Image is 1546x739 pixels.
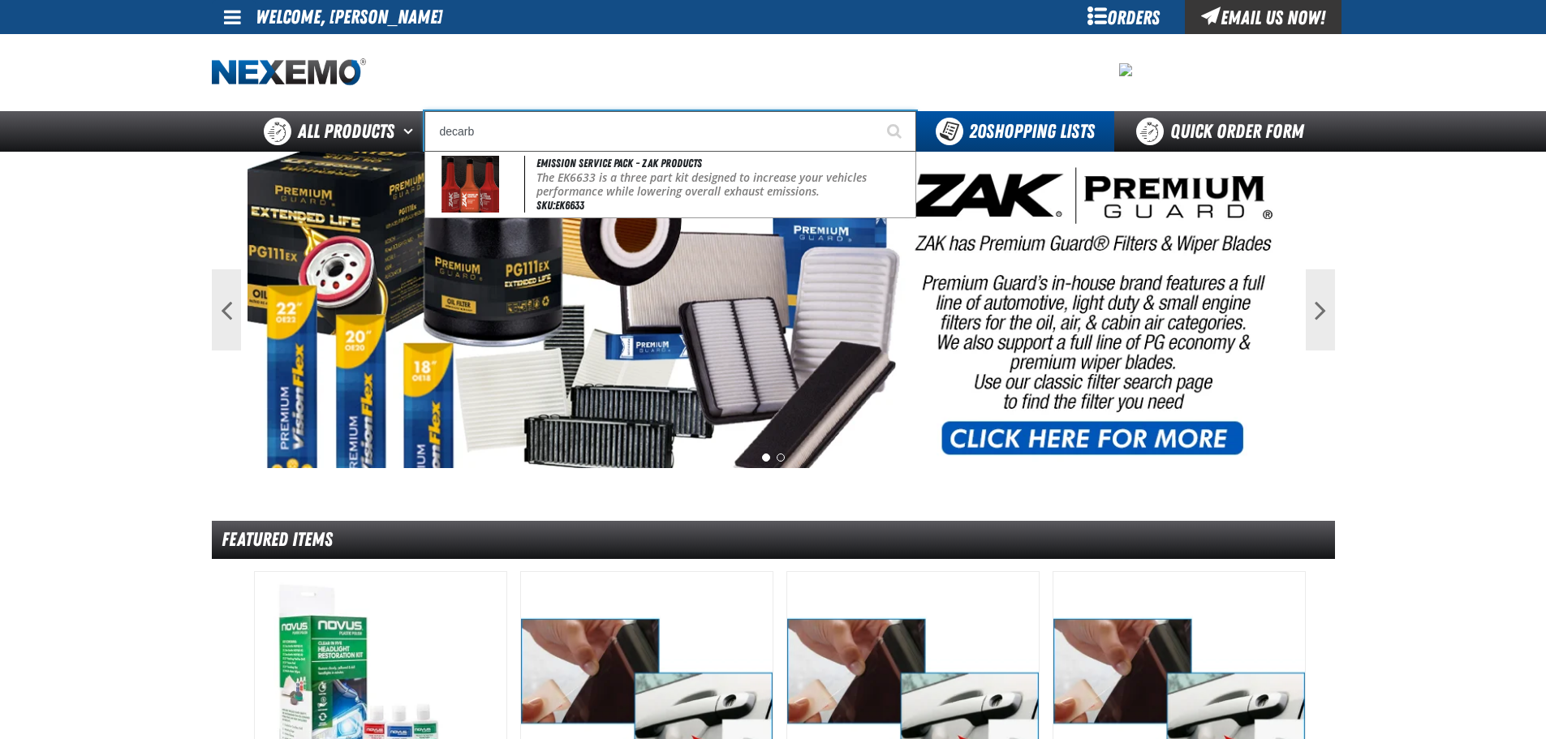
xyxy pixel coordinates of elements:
strong: 20 [969,120,986,143]
img: 5c66ce147451d880053864-ek6633.JPG [441,156,499,213]
img: Nexemo logo [212,58,366,87]
img: PG Filters & Wipers [248,152,1299,468]
span: SKU:EK6633 [536,199,584,212]
button: Previous [212,269,241,350]
p: The EK6633 is a three part kit designed to increase your vehicles performance while lowering over... [536,171,912,199]
button: Next [1306,269,1335,350]
div: Featured Items [212,521,1335,559]
a: Quick Order Form [1114,111,1334,152]
button: Open All Products pages [398,111,424,152]
img: 0913759d47fe0bb872ce56e1ce62d35c.jpeg [1119,63,1132,76]
span: Emission Service Pack - ZAK Products [536,157,702,170]
button: 2 of 2 [777,453,785,462]
button: You have 20 Shopping Lists. Open to view details [916,111,1114,152]
button: Start Searching [876,111,916,152]
input: Search [424,111,916,152]
span: Shopping Lists [969,120,1095,143]
button: 1 of 2 [762,453,770,462]
span: All Products [298,117,394,146]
